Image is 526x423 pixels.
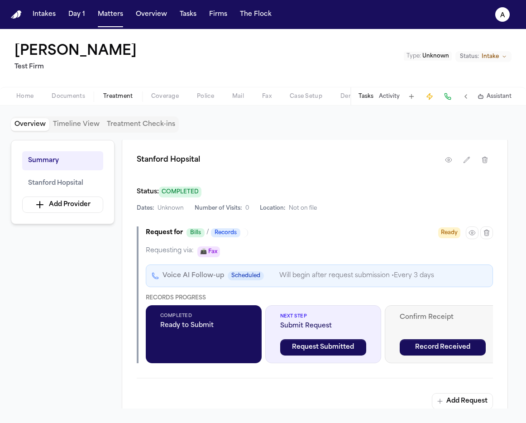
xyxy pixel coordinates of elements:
[379,93,400,100] button: Activity
[441,90,454,103] button: Make a Call
[176,6,200,23] button: Tasks
[280,313,366,320] span: Next Step
[159,187,201,197] span: COMPLETED
[405,90,418,103] button: Add Task
[482,53,499,60] span: Intake
[103,93,133,100] span: Treatment
[163,270,224,281] p: Voice AI Follow-up
[280,339,366,356] button: Request Submitted
[103,118,179,131] button: Treatment Check-ins
[211,228,240,237] span: Records
[14,43,137,60] button: Edit matter name
[14,62,140,72] h2: Test Firm
[16,93,33,100] span: Home
[146,295,206,301] span: Records Progress
[206,6,231,23] button: Firms
[359,93,373,100] button: Tasks
[228,271,264,280] span: Scheduled
[404,52,452,61] button: Edit Type: Unknown
[460,53,479,60] span: Status:
[245,205,249,212] span: 0
[146,246,194,257] span: Requesting via:
[236,6,275,23] button: The Flock
[400,313,486,322] span: Confirm Receipt
[65,6,89,23] button: Day 1
[52,93,85,100] span: Documents
[438,227,460,238] span: Ready
[14,43,137,60] h1: [PERSON_NAME]
[340,93,365,100] span: Demand
[197,93,214,100] span: Police
[260,205,285,212] span: Location:
[232,93,244,100] span: Mail
[197,246,220,257] span: 📠 Fax
[406,53,421,59] span: Type :
[160,312,247,319] span: Completed
[132,6,171,23] button: Overview
[289,205,317,212] span: Not on file
[195,205,242,212] span: Number of Visits:
[11,118,49,131] button: Overview
[206,228,209,237] span: /
[160,321,247,330] span: Ready to Submit
[478,93,512,100] button: Assistant
[22,151,103,170] button: Summary
[455,51,512,62] button: Change status from Intake
[186,228,205,237] span: Bills
[279,270,434,281] p: Will begin after request submission • Every 3 days
[422,53,449,59] span: Unknown
[432,393,493,409] button: Add Request
[423,90,436,103] button: Create Immediate Task
[11,10,22,19] img: Finch Logo
[290,93,322,100] span: Case Setup
[487,93,512,100] span: Assistant
[146,228,183,237] span: Request for
[262,93,272,100] span: Fax
[158,205,184,212] span: Unknown
[151,93,179,100] span: Coverage
[22,197,103,213] button: Add Provider
[137,205,154,212] span: Dates:
[11,10,22,19] a: Home
[400,339,486,356] button: Record Received
[280,322,366,331] span: Submit Request
[22,174,103,193] button: Stanford Hopsital
[49,118,103,131] button: Timeline View
[29,6,59,23] button: Intakes
[94,6,127,23] button: Matters
[137,188,159,195] span: Status:
[137,154,200,165] h1: Stanford Hopsital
